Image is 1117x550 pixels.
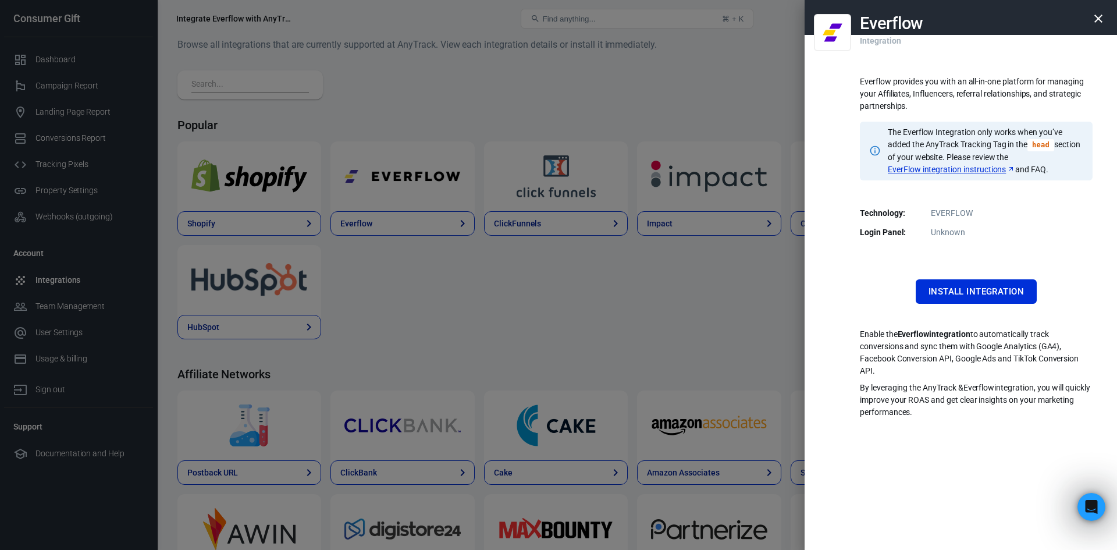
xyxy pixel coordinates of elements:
h2: Everflow [860,14,923,33]
div: The Everflow Integration only works when you’ve added the AnyTrack Tracking Tag in the section of... [888,126,1083,176]
iframe: Intercom live chat [1077,493,1105,521]
p: Integration [860,23,901,47]
dd: Unknown [867,226,1086,239]
button: Install Integration [916,279,1037,304]
p: By leveraging the AnyTrack & Everflow integration, you will quickly improve your ROAS and get cle... [860,382,1093,418]
p: Enable the to automatically track conversions and sync them with Google Analytics (GA4), Facebook... [860,328,1093,377]
strong: Everflow integration [898,329,970,339]
dt: Technology: [860,207,918,219]
dt: Login Panel: [860,226,918,239]
a: EverFlow integration instructions [888,164,1015,176]
code: Click to copy [1027,139,1054,151]
img: Everflow [820,16,845,49]
p: Everflow provides you with an all-in-one platform for managing your Affiliates, Influencers, refe... [860,76,1093,112]
dd: EVERFLOW [867,207,1086,219]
